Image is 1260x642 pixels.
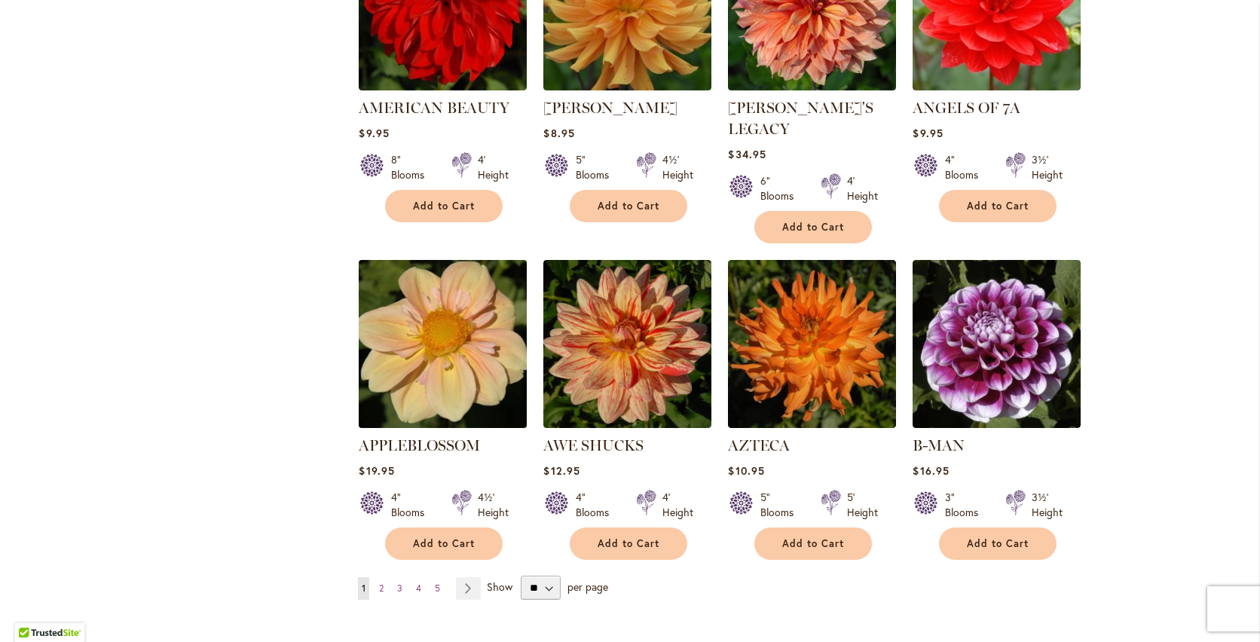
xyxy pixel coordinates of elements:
[967,200,1029,212] span: Add to Cart
[598,200,659,212] span: Add to Cart
[913,417,1081,431] a: B-MAN
[379,582,384,594] span: 2
[385,527,503,560] button: Add to Cart
[913,463,949,478] span: $16.95
[393,577,406,600] a: 3
[478,152,509,182] div: 4' Height
[543,126,574,140] span: $8.95
[847,490,878,520] div: 5' Height
[435,582,440,594] span: 5
[359,463,394,478] span: $19.95
[728,463,764,478] span: $10.95
[913,436,965,454] a: B-MAN
[570,527,687,560] button: Add to Cart
[478,490,509,520] div: 4½' Height
[598,537,659,550] span: Add to Cart
[412,577,425,600] a: 4
[913,260,1081,428] img: B-MAN
[913,126,943,140] span: $9.95
[728,99,873,138] a: [PERSON_NAME]'S LEGACY
[570,190,687,222] button: Add to Cart
[355,255,531,432] img: APPLEBLOSSOM
[362,582,365,594] span: 1
[375,577,387,600] a: 2
[431,577,444,600] a: 5
[543,436,644,454] a: AWE SHUCKS
[760,173,803,203] div: 6" Blooms
[754,211,872,243] button: Add to Cart
[543,260,711,428] img: AWE SHUCKS
[11,588,54,631] iframe: Launch Accessibility Center
[416,582,421,594] span: 4
[728,260,896,428] img: AZTECA
[487,579,512,594] span: Show
[847,173,878,203] div: 4' Height
[1032,152,1063,182] div: 3½' Height
[1032,490,1063,520] div: 3½' Height
[728,417,896,431] a: AZTECA
[543,417,711,431] a: AWE SHUCKS
[939,527,1057,560] button: Add to Cart
[913,99,1020,117] a: ANGELS OF 7A
[662,490,693,520] div: 4' Height
[413,537,475,550] span: Add to Cart
[576,152,618,182] div: 5" Blooms
[945,152,987,182] div: 4" Blooms
[913,79,1081,93] a: ANGELS OF 7A
[359,436,480,454] a: APPLEBLOSSOM
[728,436,790,454] a: AZTECA
[782,221,844,234] span: Add to Cart
[576,490,618,520] div: 4" Blooms
[782,537,844,550] span: Add to Cart
[543,79,711,93] a: ANDREW CHARLES
[359,126,389,140] span: $9.95
[397,582,402,594] span: 3
[728,79,896,93] a: Andy's Legacy
[567,579,608,594] span: per page
[939,190,1057,222] button: Add to Cart
[662,152,693,182] div: 4½' Height
[760,490,803,520] div: 5" Blooms
[391,490,433,520] div: 4" Blooms
[945,490,987,520] div: 3" Blooms
[728,147,766,161] span: $34.95
[754,527,872,560] button: Add to Cart
[359,99,509,117] a: AMERICAN BEAUTY
[391,152,433,182] div: 8" Blooms
[385,190,503,222] button: Add to Cart
[359,417,527,431] a: APPLEBLOSSOM
[359,79,527,93] a: AMERICAN BEAUTY
[543,463,580,478] span: $12.95
[543,99,677,117] a: [PERSON_NAME]
[413,200,475,212] span: Add to Cart
[967,537,1029,550] span: Add to Cart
